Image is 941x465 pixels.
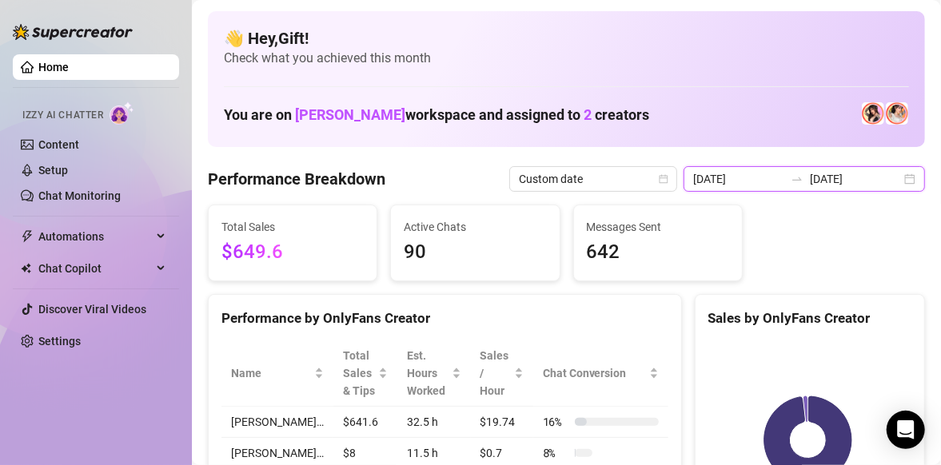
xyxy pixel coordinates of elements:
input: End date [810,170,901,188]
th: Chat Conversion [533,340,668,407]
th: Total Sales & Tips [333,340,397,407]
img: logo-BBDzfeDw.svg [13,24,133,40]
div: Est. Hours Worked [407,347,448,399]
div: Open Intercom Messenger [887,411,925,449]
td: [PERSON_NAME]… [221,407,333,438]
a: Content [38,138,79,151]
th: Sales / Hour [471,340,533,407]
a: Settings [38,335,81,348]
a: Chat Monitoring [38,189,121,202]
span: 90 [404,237,546,268]
a: Discover Viral Videos [38,303,146,316]
span: thunderbolt [21,230,34,243]
span: Automations [38,224,152,249]
td: $19.74 [471,407,533,438]
span: Chat Copilot [38,256,152,281]
span: 2 [584,106,592,123]
span: Name [231,364,311,382]
span: Sales / Hour [480,347,511,399]
span: calendar [659,174,668,184]
img: Chat Copilot [21,263,31,274]
span: $649.6 [221,237,364,268]
h1: You are on workspace and assigned to creators [224,106,649,124]
a: Setup [38,164,68,177]
span: Izzy AI Chatter [22,108,103,123]
input: Start date [693,170,784,188]
span: Check what you achieved this month [224,50,909,67]
span: Custom date [519,167,668,191]
h4: 👋 Hey, Gift ! [224,27,909,50]
th: Name [221,340,333,407]
span: 8 % [543,444,568,462]
span: Total Sales & Tips [343,347,375,399]
a: Home [38,61,69,74]
td: 32.5 h [397,407,470,438]
img: AI Chatter [110,101,134,125]
span: [PERSON_NAME] [295,106,405,123]
span: Total Sales [221,218,364,236]
span: Chat Conversion [543,364,646,382]
div: Sales by OnlyFans Creator [708,308,911,329]
img: Holly [862,102,884,125]
div: Performance by OnlyFans Creator [221,308,668,329]
span: 642 [587,237,729,268]
td: $641.6 [333,407,397,438]
span: Active Chats [404,218,546,236]
span: to [791,173,803,185]
h4: Performance Breakdown [208,168,385,190]
span: 16 % [543,413,568,431]
img: 𝖍𝖔𝖑𝖑𝖞 [886,102,908,125]
span: swap-right [791,173,803,185]
span: Messages Sent [587,218,729,236]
